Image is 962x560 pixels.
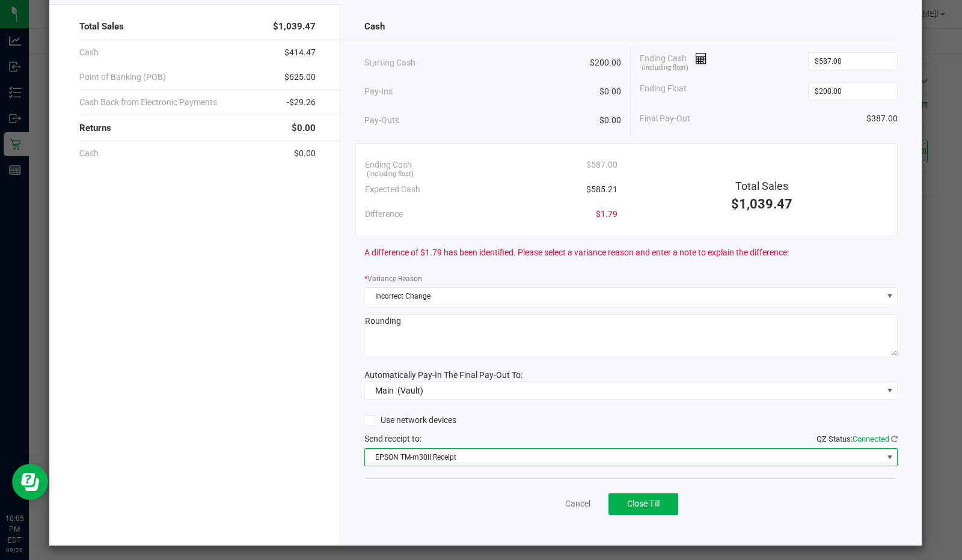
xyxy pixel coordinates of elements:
[284,71,316,84] span: $625.00
[853,434,889,443] span: Connected
[364,246,789,259] span: A difference of $1.79 has been identified. Please select a variance reason and enter a note to ex...
[364,20,385,34] span: Cash
[365,159,412,171] span: Ending Cash
[735,180,788,192] span: Total Sales
[79,96,217,109] span: Cash Back from Electronic Payments
[596,208,617,221] span: $1.79
[866,112,898,125] span: $387.00
[367,169,414,180] span: (including float)
[12,464,48,500] iframe: Resource center
[590,56,621,69] span: $200.00
[375,386,394,395] span: Main
[364,414,456,427] label: Use network devices
[627,499,660,508] span: Close Till
[365,183,420,196] span: Expected Cash
[292,121,316,135] span: $0.00
[642,63,688,73] span: (including float)
[365,208,403,221] span: Difference
[273,20,316,34] span: $1,039.47
[731,196,792,212] span: $1,039.47
[79,20,124,34] span: Total Sales
[599,114,621,127] span: $0.00
[565,498,590,510] a: Cancel
[365,288,883,305] span: Incorrect Change
[79,71,166,84] span: Point of Banking (POB)
[640,52,707,70] span: Ending Cash
[79,147,99,160] span: Cash
[364,56,415,69] span: Starting Cash
[364,85,393,98] span: Pay-Ins
[640,82,687,100] span: Ending Float
[364,273,422,284] label: Variance Reason
[397,386,423,395] span: (Vault)
[79,115,316,141] div: Returns
[816,434,898,443] span: QZ Status:
[79,46,99,59] span: Cash
[640,112,690,125] span: Final Pay-Out
[586,183,617,196] span: $585.21
[284,46,316,59] span: $414.47
[294,147,316,160] span: $0.00
[364,370,522,380] span: Automatically Pay-In The Final Pay-Out To:
[364,434,421,443] span: Send receipt to:
[586,159,617,171] span: $587.00
[608,493,678,515] button: Close Till
[364,114,399,127] span: Pay-Outs
[365,449,883,466] span: EPSON TM-m30II Receipt
[287,96,316,109] span: -$29.26
[599,85,621,98] span: $0.00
